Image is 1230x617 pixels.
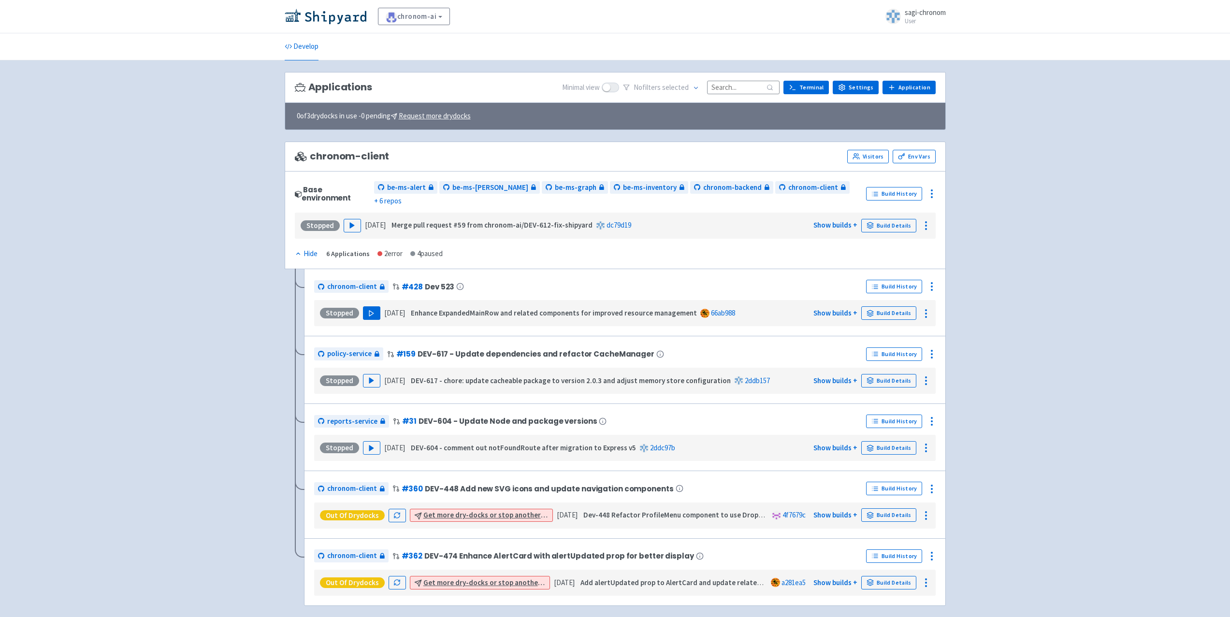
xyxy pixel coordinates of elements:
[813,308,857,317] a: Show builds +
[439,181,540,194] a: be-ms-[PERSON_NAME]
[396,349,416,359] a: #159
[905,18,946,24] small: User
[861,219,916,232] a: Build Details
[285,33,318,60] a: Develop
[861,441,916,455] a: Build Details
[690,181,773,194] a: chronom-backend
[314,482,389,495] a: chronom-client
[783,81,829,94] a: Terminal
[813,220,857,230] a: Show builds +
[847,150,889,163] a: Visitors
[387,182,426,193] span: be-ms-alert
[363,306,380,320] button: Play
[363,441,380,455] button: Play
[410,248,443,259] div: 4 paused
[866,482,922,495] a: Build History
[554,578,575,587] time: [DATE]
[295,151,390,162] span: chronom-client
[402,416,417,426] a: #31
[402,484,423,494] a: #360
[411,443,636,452] strong: DEV-604 - comment out notFoundRoute after migration to Express v5
[423,578,638,587] u: Get more dry-docks or stop another environment to start this one
[650,443,675,452] a: 2ddc97b
[295,248,318,259] div: Hide
[580,578,928,587] strong: Add alertUpdated prop to AlertCard and update related components for improved alert information d...
[384,376,405,385] time: [DATE]
[314,549,389,562] a: chronom-client
[285,9,366,24] img: Shipyard logo
[866,280,922,293] a: Build History
[610,181,688,194] a: be-ms-inventory
[813,510,857,519] a: Show builds +
[419,417,597,425] span: DEV-604 - Update Node and package versions
[813,443,857,452] a: Show builds +
[813,376,857,385] a: Show builds +
[314,280,389,293] a: chronom-client
[557,510,578,519] time: [DATE]
[707,81,780,94] input: Search...
[711,308,735,317] a: 66ab988
[297,111,471,122] span: 0 of 3 drydocks in use - 0 pending
[703,182,762,193] span: chronom-backend
[344,219,361,232] button: Play
[327,483,377,494] span: chronom-client
[374,196,402,207] span: + 6 repos
[866,187,922,201] a: Build History
[327,550,377,561] span: chronom-client
[295,82,372,93] h3: Applications
[782,510,806,519] a: 4f7679c
[893,150,935,163] a: Env Vars
[788,182,838,193] span: chronom-client
[425,283,454,291] span: Dev 523
[423,510,638,519] u: Get more dry-docks or stop another environment to start this one
[861,374,916,387] a: Build Details
[320,577,385,588] div: Out of Drydocks
[905,8,946,17] span: sagi-chronom
[377,248,403,259] div: 2 error
[607,220,631,230] a: dc79d19
[634,82,689,93] span: No filter s
[452,182,528,193] span: be-ms-[PERSON_NAME]
[320,510,385,521] div: Out of Drydocks
[542,181,608,194] a: be-ms-graph
[425,485,673,493] span: DEV-448 Add new SVG icons and update navigation components
[861,306,916,320] a: Build Details
[861,508,916,522] a: Build Details
[295,248,318,259] button: Hide
[866,549,922,563] a: Build History
[378,8,450,25] a: chronom-ai
[781,578,806,587] a: a281ea5
[365,220,386,230] time: [DATE]
[314,415,389,428] a: reports-service
[411,308,697,317] strong: Enhance ExpandedMainRow and related components for improved resource management
[320,375,359,386] div: Stopped
[833,81,879,94] a: Settings
[745,376,770,385] a: 2ddb157
[402,282,423,292] a: #428
[320,443,359,453] div: Stopped
[813,578,857,587] a: Show builds +
[384,443,405,452] time: [DATE]
[775,181,850,194] a: chronom-client
[327,348,372,359] span: policy-service
[327,281,377,292] span: chronom-client
[391,220,593,230] strong: Merge pull request #59 from chronom-ai/DEV-612-fix-shipyard
[583,510,917,519] strong: Dev-448 Refactor ProfileMenu component to use DropdownMenu for improved functionality and styling
[320,308,359,318] div: Stopped
[327,416,377,427] span: reports-service
[883,81,935,94] a: Application
[418,350,654,358] span: DEV-617 - Update dependencies and refactor CacheManager
[411,376,731,385] strong: DEV-617 - chore: update cacheable package to version 2.0.3 and adjust memory store configuration
[314,347,383,360] a: policy-service
[866,347,922,361] a: Build History
[363,374,380,387] button: Play
[662,83,689,92] span: selected
[384,308,405,317] time: [DATE]
[326,248,370,259] div: 6 Applications
[399,111,471,120] u: Request more drydocks
[861,576,916,589] a: Build Details
[301,220,340,231] div: Stopped
[880,9,946,24] a: sagi-chronom User
[562,82,600,93] span: Minimal view
[424,552,694,560] span: DEV-474 Enhance AlertCard with alertUpdated prop for better display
